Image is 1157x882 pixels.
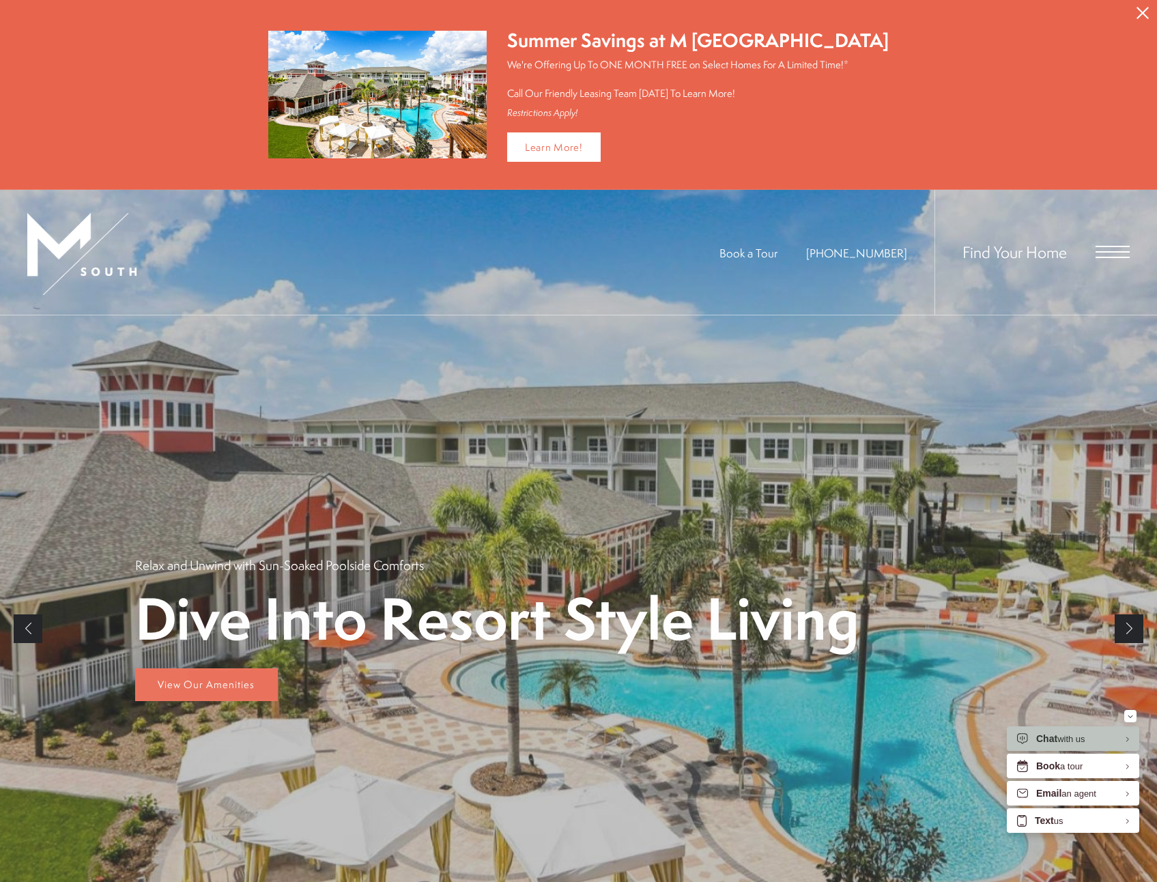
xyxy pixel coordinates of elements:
a: Previous [14,614,42,643]
span: View Our Amenities [158,677,255,692]
button: Open Menu [1096,246,1130,258]
a: Book a Tour [719,245,777,261]
span: [PHONE_NUMBER] [806,245,907,261]
a: Find Your Home [962,241,1067,263]
p: We're Offering Up To ONE MONTH FREE on Select Homes For A Limited Time!* Call Our Friendly Leasin... [507,57,889,100]
a: Next [1115,614,1143,643]
a: Learn More! [507,132,601,162]
p: Relax and Unwind with Sun-Soaked Poolside Comforts [135,556,424,574]
img: MSouth [27,213,137,295]
img: Summer Savings at M South Apartments [268,31,487,158]
a: Call Us at 813-570-8014 [806,245,907,261]
a: View Our Amenities [135,668,278,701]
p: Dive Into Resort Style Living [135,588,859,649]
div: Summer Savings at M [GEOGRAPHIC_DATA] [507,27,889,54]
div: Restrictions Apply! [507,107,889,119]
